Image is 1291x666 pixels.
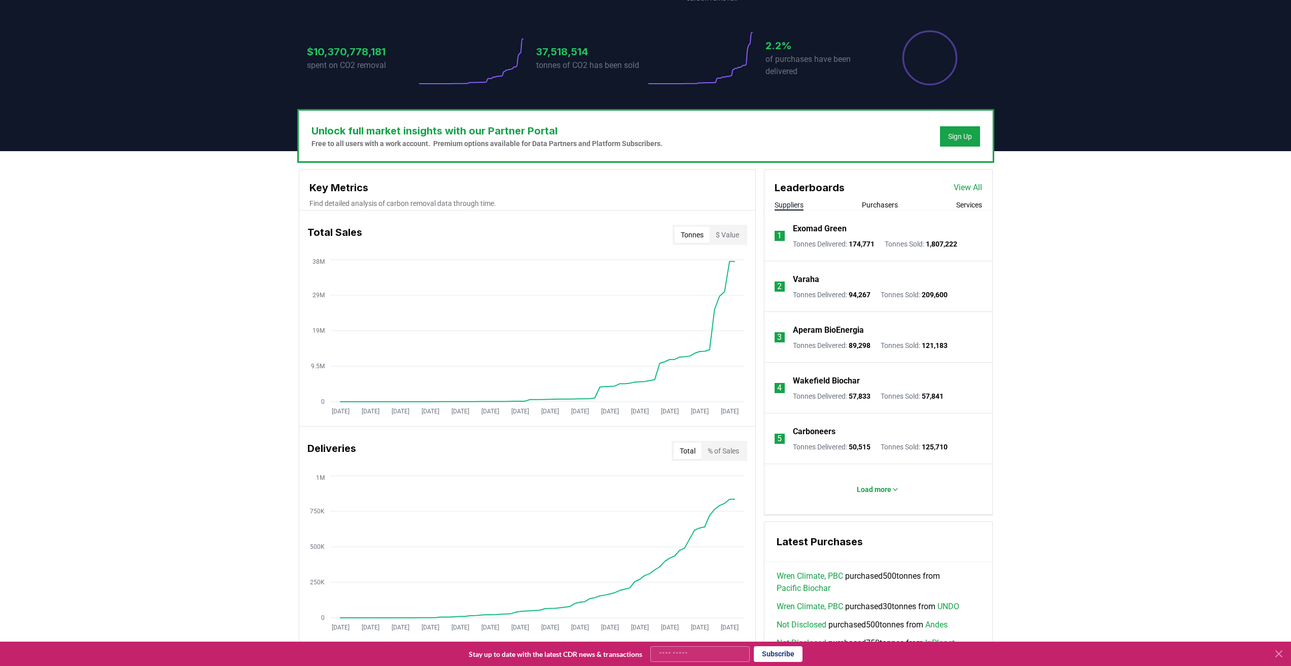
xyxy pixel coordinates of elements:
tspan: 750K [310,508,325,515]
a: Carboneers [793,426,835,438]
tspan: [DATE] [541,624,559,631]
span: purchased 30 tonnes from [777,601,959,613]
tspan: [DATE] [511,408,529,415]
span: purchased 500 tonnes from [777,619,948,631]
tspan: 19M [312,327,325,334]
a: Sign Up [948,131,972,142]
span: 57,833 [849,392,870,400]
p: Tonnes Sold : [881,391,944,401]
tspan: [DATE] [690,624,708,631]
button: Services [956,200,982,210]
p: Tonnes Sold : [881,442,948,452]
h3: Latest Purchases [777,534,980,549]
p: of purchases have been delivered [765,53,875,78]
a: Aperam BioEnergia [793,324,864,336]
p: Tonnes Delivered : [793,391,870,401]
p: Tonnes Sold : [881,290,948,300]
button: Tonnes [675,227,710,243]
tspan: [DATE] [421,624,439,631]
p: Find detailed analysis of carbon removal data through time. [309,198,745,208]
p: 5 [777,433,782,445]
span: 89,298 [849,341,870,349]
tspan: [DATE] [690,408,708,415]
tspan: [DATE] [421,408,439,415]
button: Load more [849,479,908,500]
tspan: [DATE] [631,624,648,631]
p: 2 [777,281,782,293]
a: Not Disclosed [777,619,826,631]
a: Andes [925,619,948,631]
a: Varaha [793,273,819,286]
p: 1 [777,230,782,242]
tspan: [DATE] [720,408,738,415]
a: UNDO [937,601,959,613]
tspan: 1M [316,474,325,481]
tspan: [DATE] [391,408,409,415]
span: purchased 500 tonnes from [777,570,980,594]
h3: $10,370,778,181 [307,44,416,59]
tspan: [DATE] [601,408,618,415]
tspan: [DATE] [541,408,559,415]
a: Wren Climate, PBC [777,570,843,582]
span: 209,600 [922,291,948,299]
a: Exomad Green [793,223,847,235]
p: Tonnes Sold : [885,239,957,249]
button: Suppliers [775,200,804,210]
a: Wakefield Biochar [793,375,860,387]
tspan: [DATE] [511,624,529,631]
tspan: [DATE] [481,624,499,631]
tspan: [DATE] [601,624,618,631]
tspan: [DATE] [720,624,738,631]
a: Pacific Biochar [777,582,830,594]
button: % of Sales [702,443,745,459]
tspan: 250K [310,579,325,586]
button: Purchasers [862,200,898,210]
h3: Total Sales [307,225,362,245]
p: Tonnes Delivered : [793,442,870,452]
p: Free to all users with a work account. Premium options available for Data Partners and Platform S... [311,138,662,149]
tspan: [DATE] [451,408,469,415]
h3: Unlock full market insights with our Partner Portal [311,123,662,138]
span: purchased 750 tonnes from [777,637,955,649]
p: 4 [777,382,782,394]
tspan: 0 [321,614,325,621]
a: Wren Climate, PBC [777,601,843,613]
h3: Key Metrics [309,180,745,195]
button: Total [674,443,702,459]
tspan: [DATE] [571,408,588,415]
tspan: 9.5M [311,363,325,370]
a: View All [954,182,982,194]
tspan: [DATE] [391,624,409,631]
h3: 2.2% [765,38,875,53]
tspan: [DATE] [361,408,379,415]
tspan: [DATE] [660,624,678,631]
span: 50,515 [849,443,870,451]
p: Tonnes Delivered : [793,340,870,350]
button: Sign Up [940,126,980,147]
span: 1,807,222 [926,240,957,248]
span: 94,267 [849,291,870,299]
h3: Leaderboards [775,180,845,195]
tspan: [DATE] [451,624,469,631]
span: 121,183 [922,341,948,349]
p: tonnes of CO2 has been sold [536,59,646,72]
p: spent on CO2 removal [307,59,416,72]
tspan: [DATE] [481,408,499,415]
tspan: 500K [310,543,325,550]
a: InPlanet [925,637,955,649]
span: 174,771 [849,240,875,248]
tspan: 38M [312,258,325,265]
span: 57,841 [922,392,944,400]
tspan: [DATE] [331,408,349,415]
span: 125,710 [922,443,948,451]
p: Load more [857,484,891,495]
h3: 37,518,514 [536,44,646,59]
tspan: [DATE] [571,624,588,631]
h3: Deliveries [307,441,356,461]
tspan: [DATE] [331,624,349,631]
